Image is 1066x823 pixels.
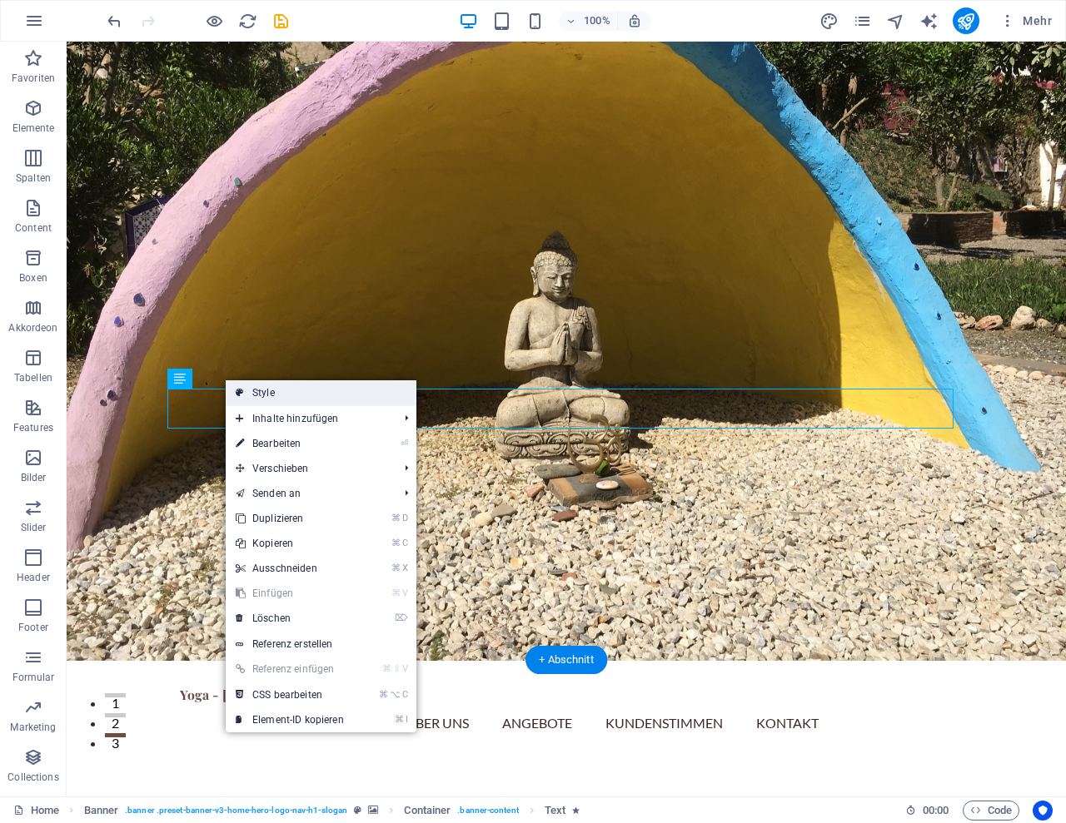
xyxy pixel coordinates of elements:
a: ⌘IElement-ID kopieren [226,707,354,732]
i: Dieses Element ist ein anpassbares Preset [354,806,361,815]
span: : [934,804,937,816]
div: + Abschnitt [526,646,607,674]
p: Formular [12,671,55,684]
i: V [402,663,407,674]
i: Design (Strg+Alt+Y) [819,12,839,31]
button: text_generator [919,11,939,31]
a: ⏎Bearbeiten [226,431,354,456]
i: ⌥ [390,689,401,700]
i: C [402,689,407,700]
a: ⌦Löschen [226,606,354,631]
i: X [402,563,407,573]
p: Favoriten [12,72,55,85]
i: ⌘ [382,663,391,674]
button: 3 [38,692,59,696]
button: 1 [38,652,59,656]
i: C [402,538,407,548]
span: Inhalte hinzufügen [226,406,391,431]
i: I [406,714,407,725]
span: Klick zum Auswählen. Doppelklick zum Bearbeiten [84,801,119,821]
i: ⏎ [401,438,408,449]
span: Mehr [999,12,1052,29]
a: ⌘XAusschneiden [226,556,354,581]
i: ⌦ [395,612,408,623]
i: ⌘ [391,513,401,523]
span: Klick zum Auswählen. Doppelklick zum Bearbeiten [545,801,565,821]
a: ⌘CKopieren [226,531,354,556]
button: Code [963,801,1019,821]
i: V [402,588,407,598]
i: ⌘ [379,689,388,700]
p: Features [13,421,53,434]
i: Element verfügt über einen Hintergrund [368,806,378,815]
span: Verschieben [226,456,391,481]
a: Style [226,380,416,405]
span: 00 00 [923,801,949,821]
h6: Session-Zeit [905,801,949,821]
p: Slider [21,521,47,534]
span: Code [970,801,1012,821]
p: Content [15,221,52,235]
i: Save (Ctrl+S) [271,12,291,31]
a: ⌘VEinfügen [226,581,354,606]
p: Footer [18,621,48,634]
i: ⇧ [393,663,401,674]
a: ⌘⌥CCSS bearbeiten [226,682,354,707]
i: D [402,513,407,523]
nav: breadcrumb [84,801,580,821]
button: save [271,11,291,31]
span: . banner .preset-banner-v3-home-hero-logo-nav-h1-slogan [125,801,347,821]
p: Akkordeon [8,321,57,335]
a: ⌘DDuplizieren [226,506,354,531]
button: navigator [886,11,906,31]
i: ⌘ [391,538,401,548]
p: Spalten [16,171,51,185]
p: Bilder [21,471,47,484]
p: Header [17,571,50,584]
i: Seite neu laden [238,12,257,31]
button: Usercentrics [1033,801,1053,821]
i: AI Writer [919,12,939,31]
i: Navigator [886,12,905,31]
h6: 100% [584,11,610,31]
a: ⌘⇧VReferenz einfügen [226,657,354,682]
button: 2 [38,672,59,676]
i: ⌘ [391,563,401,573]
button: pages [853,11,873,31]
p: Elemente [12,121,55,135]
button: 100% [559,11,618,31]
a: Senden an [226,481,391,506]
i: Veröffentlichen [956,12,975,31]
i: Element enthält eine Animation [572,806,580,815]
i: ⌘ [391,588,401,598]
button: design [819,11,839,31]
i: ⌘ [395,714,404,725]
i: Rückgängig: Elemente verschieben (Strg+Z) [105,12,124,31]
button: undo [104,11,124,31]
button: Mehr [993,7,1059,34]
i: Seiten (Strg+Alt+S) [853,12,872,31]
span: Klick zum Auswählen. Doppelklick zum Bearbeiten [404,801,451,821]
p: Marketing [10,721,56,734]
a: Referenz erstellen [226,632,416,657]
p: Boxen [19,271,47,285]
p: Collections [7,771,58,784]
button: publish [953,7,979,34]
i: Bei Größenänderung Zoomstufe automatisch an das gewählte Gerät anpassen. [627,13,642,28]
p: Tabellen [14,371,52,384]
span: . banner-content [457,801,518,821]
a: Klick, um Auswahl aufzuheben. Doppelklick öffnet Seitenverwaltung [13,801,59,821]
button: reload [237,11,257,31]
